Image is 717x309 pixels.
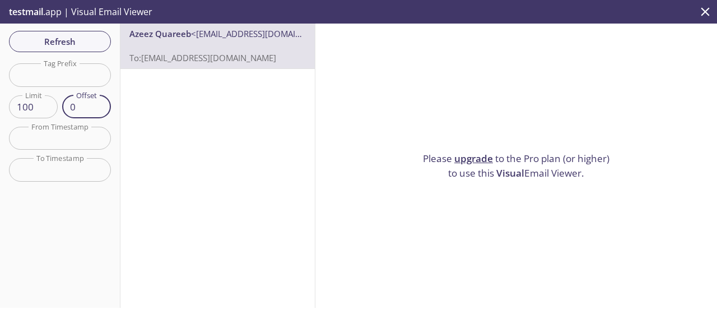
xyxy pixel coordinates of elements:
span: To: [EMAIL_ADDRESS][DOMAIN_NAME] [129,52,276,63]
span: Refresh [18,34,102,49]
span: Azeez Quareeb [129,28,191,39]
div: Azeez Quareeb<[EMAIL_ADDRESS][DOMAIN_NAME]>To:[EMAIL_ADDRESS][DOMAIN_NAME] [120,24,315,68]
a: upgrade [454,152,493,165]
span: <[EMAIL_ADDRESS][DOMAIN_NAME]> [191,28,336,39]
span: testmail [9,6,43,18]
span: Visual [496,167,524,179]
p: Please to the Pro plan (or higher) to use this Email Viewer. [418,151,614,180]
button: Refresh [9,31,111,52]
nav: emails [120,24,315,69]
